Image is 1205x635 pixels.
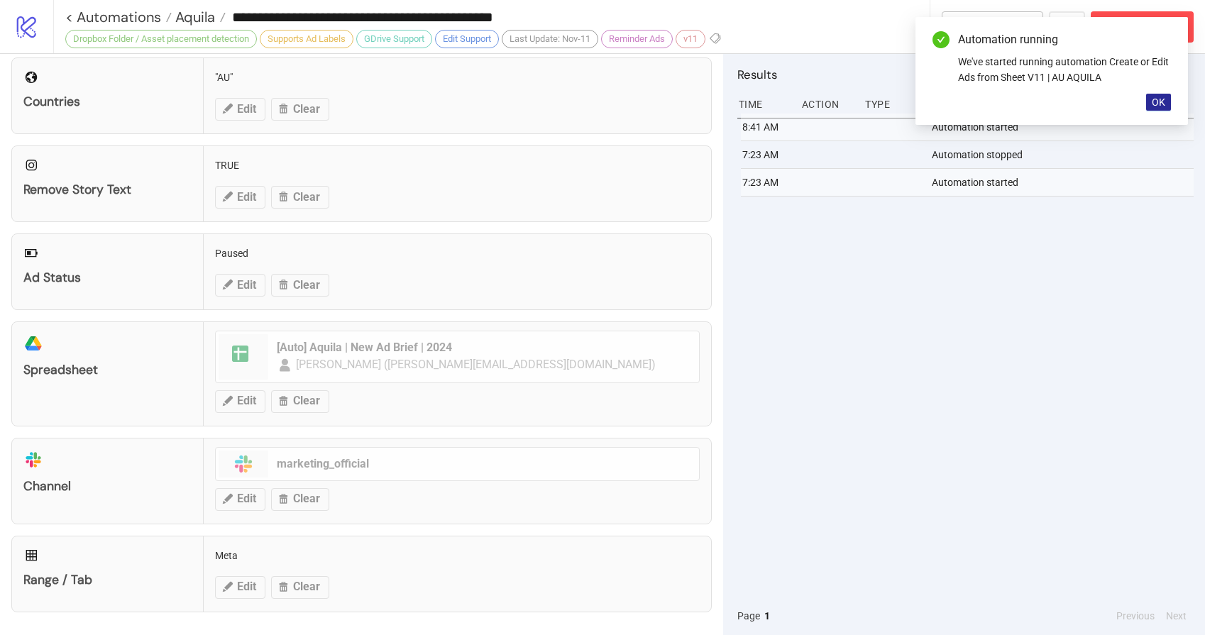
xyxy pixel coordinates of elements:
[760,608,774,624] button: 1
[930,169,1197,196] div: Automation started
[737,65,1194,84] h2: Results
[1049,11,1085,43] button: ...
[172,8,215,26] span: Aquila
[958,54,1171,85] div: We've started running automation Create or Edit Ads from Sheet V11 | AU AQUILA
[172,10,226,24] a: Aquila
[676,30,705,48] div: v11
[1162,608,1191,624] button: Next
[741,169,794,196] div: 7:23 AM
[260,30,353,48] div: Supports Ad Labels
[800,91,854,118] div: Action
[356,30,432,48] div: GDrive Support
[932,31,950,48] span: check-circle
[65,30,257,48] div: Dropbox Folder / Asset placement detection
[1152,96,1165,108] span: OK
[65,10,172,24] a: < Automations
[930,141,1197,168] div: Automation stopped
[741,141,794,168] div: 7:23 AM
[502,30,598,48] div: Last Update: Nov-11
[741,114,794,140] div: 8:41 AM
[737,608,760,624] span: Page
[958,31,1171,48] div: Automation running
[737,91,791,118] div: Time
[1146,94,1171,111] button: OK
[1112,608,1159,624] button: Previous
[942,11,1044,43] button: To Builder
[601,30,673,48] div: Reminder Ads
[1091,11,1194,43] button: Abort Run
[864,91,917,118] div: Type
[435,30,499,48] div: Edit Support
